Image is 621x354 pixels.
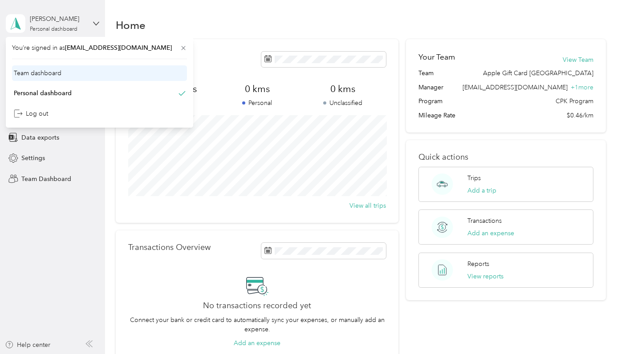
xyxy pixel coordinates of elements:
[14,88,72,98] div: Personal dashboard
[116,20,146,30] h1: Home
[463,84,568,91] span: [EMAIL_ADDRESS][DOMAIN_NAME]
[65,44,172,52] span: [EMAIL_ADDRESS][DOMAIN_NAME]
[5,340,50,350] button: Help center
[556,97,593,106] span: CPK Program
[21,133,59,142] span: Data exports
[418,83,443,92] span: Manager
[418,52,455,63] h2: Your Team
[128,315,386,334] p: Connect your bank or credit card to automatically sync your expenses, or manually add an expense.
[571,84,593,91] span: + 1 more
[21,153,45,163] span: Settings
[214,83,300,95] span: 0 kms
[349,201,386,210] button: View all trips
[467,186,496,195] button: Add a trip
[203,301,311,310] h2: No transactions recorded yet
[30,27,77,32] div: Personal dashboard
[563,55,593,64] button: View Team
[14,109,48,118] div: Log out
[21,174,71,184] span: Team Dashboard
[300,98,386,108] p: Unclassified
[467,216,502,225] p: Transactions
[12,43,187,52] span: You’re signed in as
[467,272,503,281] button: View reports
[418,97,442,106] span: Program
[30,14,85,24] div: [PERSON_NAME]
[483,68,593,78] span: Apple Gift Card [GEOGRAPHIC_DATA]
[14,68,61,78] div: Team dashboard
[418,153,593,162] p: Quick actions
[467,229,514,238] button: Add an expense
[567,111,593,120] span: $0.46/km
[300,83,386,95] span: 0 kms
[467,259,489,269] p: Reports
[571,304,621,354] iframe: Everlance-gr Chat Button Frame
[418,111,455,120] span: Mileage Rate
[214,98,300,108] p: Personal
[234,338,280,348] button: Add an expense
[418,68,434,78] span: Team
[128,243,211,252] p: Transactions Overview
[467,173,481,183] p: Trips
